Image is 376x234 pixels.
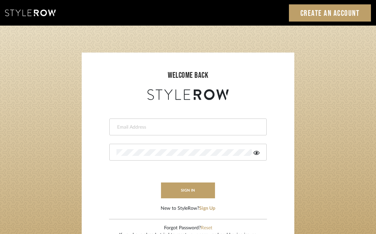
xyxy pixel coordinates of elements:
[199,205,215,212] button: Sign Up
[201,225,212,232] button: Reset
[88,69,288,81] div: welcome back
[161,182,215,198] button: sign in
[289,4,371,22] a: Create an Account
[116,124,258,131] input: Email Address
[161,205,215,212] div: New to StyleRow?
[119,225,257,232] div: Forgot Password?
